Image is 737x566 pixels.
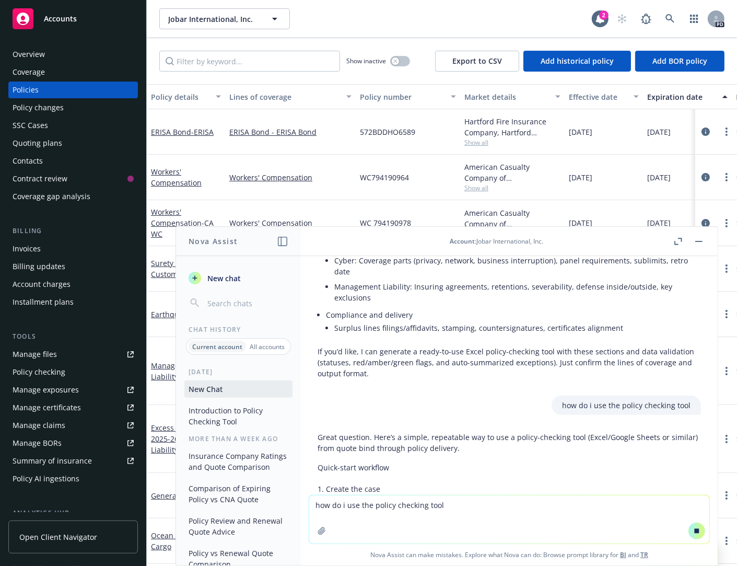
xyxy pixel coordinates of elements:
p: Quick-start workflow [318,462,701,473]
div: Installment plans [13,294,74,310]
a: ERISA Bond - ERISA Bond [229,126,352,137]
a: more [720,489,733,502]
div: Invoices [13,240,41,257]
span: Nova Assist can make mistakes. Explore what Nova can do: Browse prompt library for and [305,544,713,565]
button: Comparison of Expiring Policy vs CNA Quote [184,480,293,508]
div: Overview [13,46,45,63]
div: Manage claims [13,417,65,434]
a: Report a Bug [636,8,657,29]
a: Excess Liability [151,423,210,455]
a: more [720,262,733,275]
div: Coverage gap analysis [13,188,90,205]
div: Policy number [360,91,444,102]
button: New chat [184,269,293,287]
div: Chat History [176,325,301,334]
div: : Jobar International, Inc. [450,237,544,246]
a: Billing updates [8,258,138,275]
a: Workers' Compensation [229,217,352,228]
a: Policies [8,82,138,98]
a: more [720,535,733,547]
a: Manage files [8,346,138,363]
a: Quoting plans [8,135,138,152]
div: Manage BORs [13,435,62,452]
span: Export to CSV [452,56,502,66]
a: Overview [8,46,138,63]
h1: Nova Assist [189,236,238,247]
a: Coverage [8,64,138,80]
a: circleInformation [699,125,712,138]
a: circleInformation [699,171,712,183]
span: Add BOR policy [652,56,707,66]
span: Show all [464,183,560,192]
a: Management Liability [151,361,197,382]
input: Filter by keyword... [159,51,340,72]
div: Tools [8,331,138,342]
span: - 2025-26 Excess Liability Renewal [151,423,210,455]
button: Add historical policy [523,51,631,72]
p: how do i use the policy checking tool [562,400,691,411]
a: Ocean Marine / Cargo [151,530,205,551]
div: Contract review [13,170,67,187]
a: Policy AI ingestions [8,470,138,487]
span: Jobar International, Inc. [168,14,259,25]
div: Quoting plans [13,135,62,152]
span: Add historical policy [541,56,614,66]
button: Export to CSV [435,51,519,72]
div: Policies [13,82,39,98]
button: Policy Review and Renewal Quote Advice [184,512,293,540]
div: Policy changes [13,99,64,116]
div: Lines of coverage [229,91,340,102]
div: Analytics hub [8,508,138,518]
span: WC794190964 [360,172,409,183]
div: [DATE] [176,367,301,376]
a: ERISA Bond [151,127,214,137]
div: Market details [464,91,549,102]
span: [DATE] [647,217,671,228]
div: More than a week ago [176,434,301,443]
a: Manage exposures [8,382,138,398]
a: Workers' Compensation [151,207,214,239]
div: SSC Cases [13,117,48,134]
li: Management Liability: Insuring agreements, retentions, severability, defense inside/outside, key ... [334,279,701,305]
li: Create the case [326,481,701,496]
button: Expiration date [643,84,732,109]
div: Policy details [151,91,209,102]
span: WC 794190978 [360,217,411,228]
button: Introduction to Policy Checking Tool [184,402,293,430]
a: Search [660,8,681,29]
span: 572BDDHO6589 [360,126,415,137]
p: All accounts [250,342,285,351]
a: Switch app [684,8,705,29]
div: Manage certificates [13,399,81,416]
span: [DATE] [569,217,592,228]
a: Contacts [8,153,138,169]
a: Contract review [8,170,138,187]
div: Billing updates [13,258,65,275]
span: Show all [464,138,560,147]
span: [DATE] [569,126,592,137]
button: New Chat [184,380,293,398]
span: New chat [205,273,241,284]
span: Accounts [44,15,77,23]
input: Search chats [205,296,288,310]
a: more [720,171,733,183]
a: Invoices [8,240,138,257]
button: Add BOR policy [635,51,724,72]
div: Policy checking [13,364,65,380]
a: Installment plans [8,294,138,310]
a: Manage claims [8,417,138,434]
button: Jobar International, Inc. [159,8,290,29]
div: Account charges [13,276,71,293]
a: Start snowing [612,8,633,29]
span: [DATE] [647,126,671,137]
a: Account charges [8,276,138,293]
div: Coverage [13,64,45,80]
div: Billing [8,226,138,236]
a: Accounts [8,4,138,33]
a: Policy checking [8,364,138,380]
span: [DATE] [647,172,671,183]
button: Policy number [356,84,460,109]
span: Account [450,237,475,246]
span: [DATE] [569,172,592,183]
